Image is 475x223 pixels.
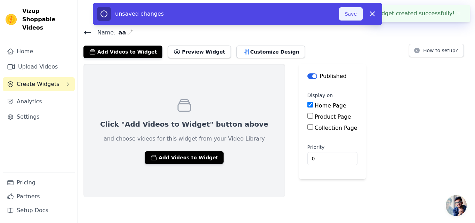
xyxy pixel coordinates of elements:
legend: Display on [307,92,333,99]
span: Name: [92,29,116,37]
a: Setup Docs [3,204,75,217]
label: Product Page [315,113,351,120]
label: Priority [307,144,357,151]
p: Click "Add Videos to Widget" button above [100,119,268,129]
a: How to setup? [409,49,464,55]
a: Pricing [3,176,75,190]
a: Home [3,45,75,58]
button: Customize Design [236,46,305,58]
div: Open chat [446,195,467,216]
span: unsaved changes [115,10,164,17]
button: Add Videos to Widget [83,46,162,58]
a: Partners [3,190,75,204]
button: Create Widgets [3,77,75,91]
p: and choose videos for this widget from your Video Library [104,135,265,143]
button: Preview Widget [168,46,231,58]
p: Published [320,72,347,80]
button: Add Videos to Widget [145,151,224,164]
button: Save [339,7,363,21]
a: Settings [3,110,75,124]
div: Edit Name [127,28,133,37]
label: Home Page [315,102,346,109]
a: Upload Videos [3,60,75,74]
button: How to setup? [409,44,464,57]
span: Create Widgets [17,80,59,88]
a: Analytics [3,95,75,109]
span: aa [116,29,126,37]
label: Collection Page [315,125,357,131]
